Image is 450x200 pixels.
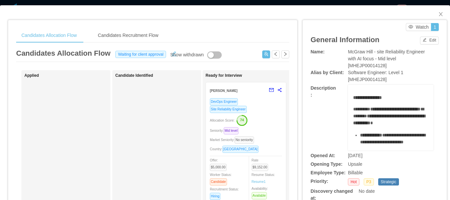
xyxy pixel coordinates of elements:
[359,188,375,194] span: No date
[406,23,431,31] button: icon: eyeWatch
[210,173,232,184] span: Worker Status:
[210,106,247,113] span: Site Reliability Engineer
[266,85,274,96] button: mail
[206,73,298,78] h1: Ready for Interview
[348,178,359,186] span: Hot
[210,147,261,151] span: Country:
[252,179,266,184] a: Resume1
[364,178,374,186] span: P3
[210,89,238,93] strong: [PERSON_NAME]
[16,28,82,43] div: Candidates Allocation Flow
[252,158,271,169] span: Rate
[235,115,248,125] button: 74
[420,37,439,44] button: icon: editEdit
[170,51,204,59] div: Show withdrawn
[311,170,346,175] b: Employee Type:
[431,23,439,31] button: 1
[210,164,227,171] span: $5,000.00
[311,85,336,98] b: Description:
[311,179,328,184] b: Priority:
[252,192,267,199] span: Available
[235,136,254,144] span: No seniority
[348,170,363,175] span: Billable
[348,153,362,158] span: [DATE]
[210,187,239,198] span: Recruitment Status:
[262,50,270,58] button: icon: usergroup-add
[210,119,235,122] span: Allocation Score:
[252,173,275,184] span: Resume Status:
[311,153,335,158] b: Opened At:
[311,34,380,45] article: General Information
[210,129,241,132] span: Seniority:
[210,138,257,142] span: Market Seniority:
[252,187,269,197] span: Availability:
[272,50,280,58] button: icon: left
[311,49,325,54] b: Name:
[348,49,425,68] span: McGraw Hill - site Reliability Engineer with AI focus - Mid level [MHEJP00014128]
[348,161,362,167] span: Upsale
[93,28,164,43] div: Candidates Recruitment Flow
[224,127,239,134] span: Mid level
[281,50,289,58] button: icon: right
[210,193,220,200] span: Hiring
[378,178,399,186] span: Strategic
[432,5,450,24] button: Close
[277,88,282,92] span: share-alt
[115,73,208,78] h1: Candidate Identified
[16,48,110,59] article: Candidates Allocation Flow
[311,70,344,75] b: Alias by Client:
[252,164,268,171] span: $9,152.00
[240,118,244,122] text: 74
[24,73,117,78] h1: Applied
[115,51,166,58] span: Waiting for client approval
[353,94,429,160] div: rdw-editor
[169,50,179,56] button: icon: edit
[210,98,238,105] span: DevOps Engineer
[348,70,403,82] span: Software Engineer: Level 1 [MHEJP00014128]
[222,146,259,153] span: [GEOGRAPHIC_DATA]
[210,178,227,186] span: Candidate
[311,161,343,167] b: Opening Type:
[348,85,434,151] div: rdw-wrapper
[438,12,443,17] i: icon: close
[210,158,229,169] span: Offer:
